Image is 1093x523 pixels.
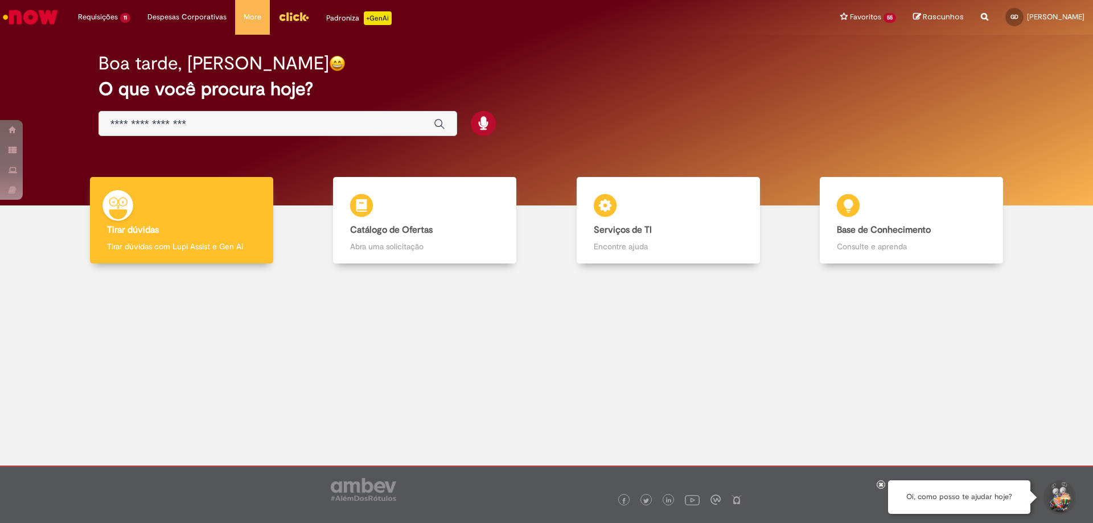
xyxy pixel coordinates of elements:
p: Abra uma solicitação [350,241,499,252]
img: logo_footer_linkedin.png [666,497,672,504]
span: 55 [884,13,896,23]
img: logo_footer_workplace.png [710,495,721,505]
span: Requisições [78,11,118,23]
div: Oi, como posso te ajudar hoje? [888,480,1030,514]
a: Serviços de TI Encontre ajuda [546,177,790,264]
img: logo_footer_youtube.png [685,492,700,507]
b: Catálogo de Ofertas [350,224,433,236]
span: Despesas Corporativas [147,11,227,23]
p: Encontre ajuda [594,241,743,252]
img: ServiceNow [1,6,60,28]
a: Base de Conhecimento Consulte e aprenda [790,177,1034,264]
img: logo_footer_twitter.png [643,498,649,504]
span: Favoritos [850,11,881,23]
b: Tirar dúvidas [107,224,159,236]
a: Tirar dúvidas Tirar dúvidas com Lupi Assist e Gen Ai [60,177,303,264]
button: Iniciar Conversa de Suporte [1042,480,1076,514]
span: [PERSON_NAME] [1027,12,1084,22]
span: 11 [120,13,130,23]
p: Consulte e aprenda [837,241,986,252]
p: Tirar dúvidas com Lupi Assist e Gen Ai [107,241,256,252]
img: happy-face.png [329,55,346,72]
img: logo_footer_facebook.png [621,498,627,504]
span: Rascunhos [923,11,964,22]
b: Base de Conhecimento [837,224,931,236]
b: Serviços de TI [594,224,652,236]
h2: Boa tarde, [PERSON_NAME] [98,53,329,73]
a: Catálogo de Ofertas Abra uma solicitação [303,177,547,264]
img: logo_footer_ambev_rotulo_gray.png [331,478,396,501]
h2: O que você procura hoje? [98,79,995,99]
span: More [244,11,261,23]
img: logo_footer_naosei.png [732,495,742,505]
a: Rascunhos [913,12,964,23]
div: Padroniza [326,11,392,25]
p: +GenAi [364,11,392,25]
img: click_logo_yellow_360x200.png [278,8,309,25]
span: GD [1010,13,1018,20]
